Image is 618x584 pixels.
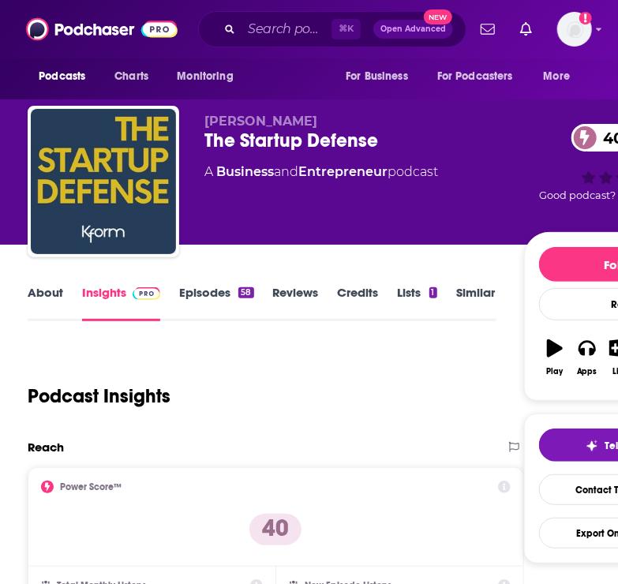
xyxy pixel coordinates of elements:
a: InsightsPodchaser Pro [82,285,160,321]
button: open menu [335,62,428,92]
button: Show profile menu [557,12,592,47]
button: open menu [166,62,253,92]
a: Reviews [273,285,319,321]
span: and [274,164,298,179]
button: open menu [427,62,536,92]
span: For Podcasters [437,66,513,88]
input: Search podcasts, credits, & more... [242,17,331,42]
a: About [28,285,63,321]
div: A podcast [204,163,438,182]
a: Credits [338,285,379,321]
img: User Profile [557,12,592,47]
a: Business [216,164,274,179]
a: Entrepreneur [298,164,388,179]
button: Apps [571,329,603,386]
h2: Power Score™ [60,481,122,492]
img: Podchaser - Follow, Share and Rate Podcasts [26,14,178,44]
div: Apps [577,367,597,376]
img: The Startup Defense [31,109,176,254]
div: Search podcasts, credits, & more... [198,11,466,47]
span: For Business [346,66,408,88]
button: open menu [533,62,590,92]
span: [PERSON_NAME] [204,114,317,129]
img: tell me why sparkle [586,440,598,452]
img: Podchaser Pro [133,287,160,300]
a: Episodes58 [179,285,253,321]
button: open menu [28,62,106,92]
span: New [424,9,452,24]
button: Open AdvancedNew [373,20,453,39]
div: 58 [238,287,253,298]
h1: Podcast Insights [28,384,170,408]
h2: Reach [28,440,64,455]
svg: Add a profile image [579,12,592,24]
div: 1 [429,287,437,298]
a: Charts [104,62,158,92]
span: Logged in as jacruz [557,12,592,47]
a: Similar [456,285,495,321]
span: ⌘ K [331,19,361,39]
span: Monitoring [177,66,233,88]
a: Lists1 [398,285,437,321]
div: Play [547,367,564,376]
p: 40 [249,514,302,545]
span: Open Advanced [380,25,446,33]
span: Podcasts [39,66,85,88]
a: Show notifications dropdown [514,16,538,43]
span: More [544,66,571,88]
a: Show notifications dropdown [474,16,501,43]
span: Charts [114,66,148,88]
button: Play [539,329,571,386]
